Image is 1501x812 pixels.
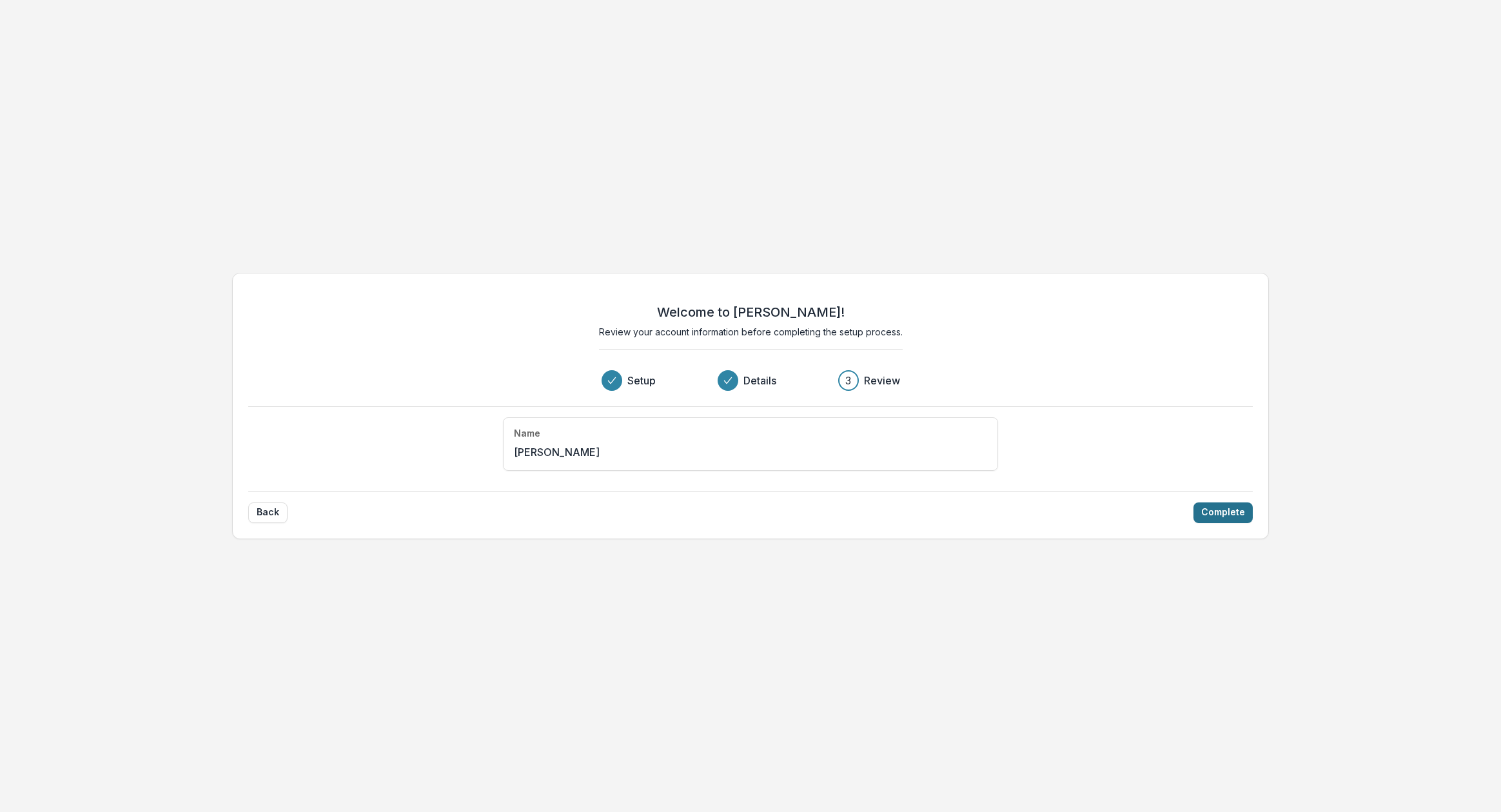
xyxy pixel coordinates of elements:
button: Complete [1193,502,1253,523]
p: Review your account information before completing the setup process. [599,325,903,339]
h3: Review [864,373,900,388]
h2: Welcome to [PERSON_NAME]! [657,304,845,320]
h3: Setup [627,373,656,388]
h4: Name [514,428,540,439]
h3: Details [743,373,776,388]
div: 3 [845,373,851,388]
div: Progress [602,370,900,391]
button: Back [248,502,288,523]
p: [PERSON_NAME] [514,444,600,460]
